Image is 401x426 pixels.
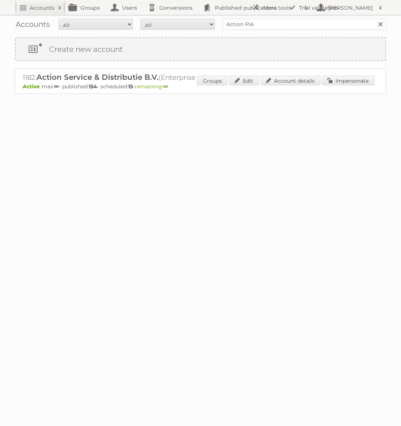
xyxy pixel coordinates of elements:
p: max: - published: - scheduled: - [23,83,378,90]
strong: ∞ [54,83,59,90]
a: Account details [261,76,321,85]
h2: [PERSON_NAME] [327,4,375,12]
h2: Accounts [30,4,54,12]
strong: 15 [128,83,133,90]
strong: 154 [89,83,97,90]
a: Edit [229,76,259,85]
span: Active [23,83,42,90]
h2: More tools [263,4,300,12]
span: Action Service & Distributie B.V. [36,73,159,82]
h2: 1182: (Enterprise ∞) [23,73,283,82]
strong: ∞ [163,83,168,90]
a: Impersonate [322,76,375,85]
span: remaining: [135,83,168,90]
a: Create new account [16,38,385,60]
a: Groups [197,76,228,85]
